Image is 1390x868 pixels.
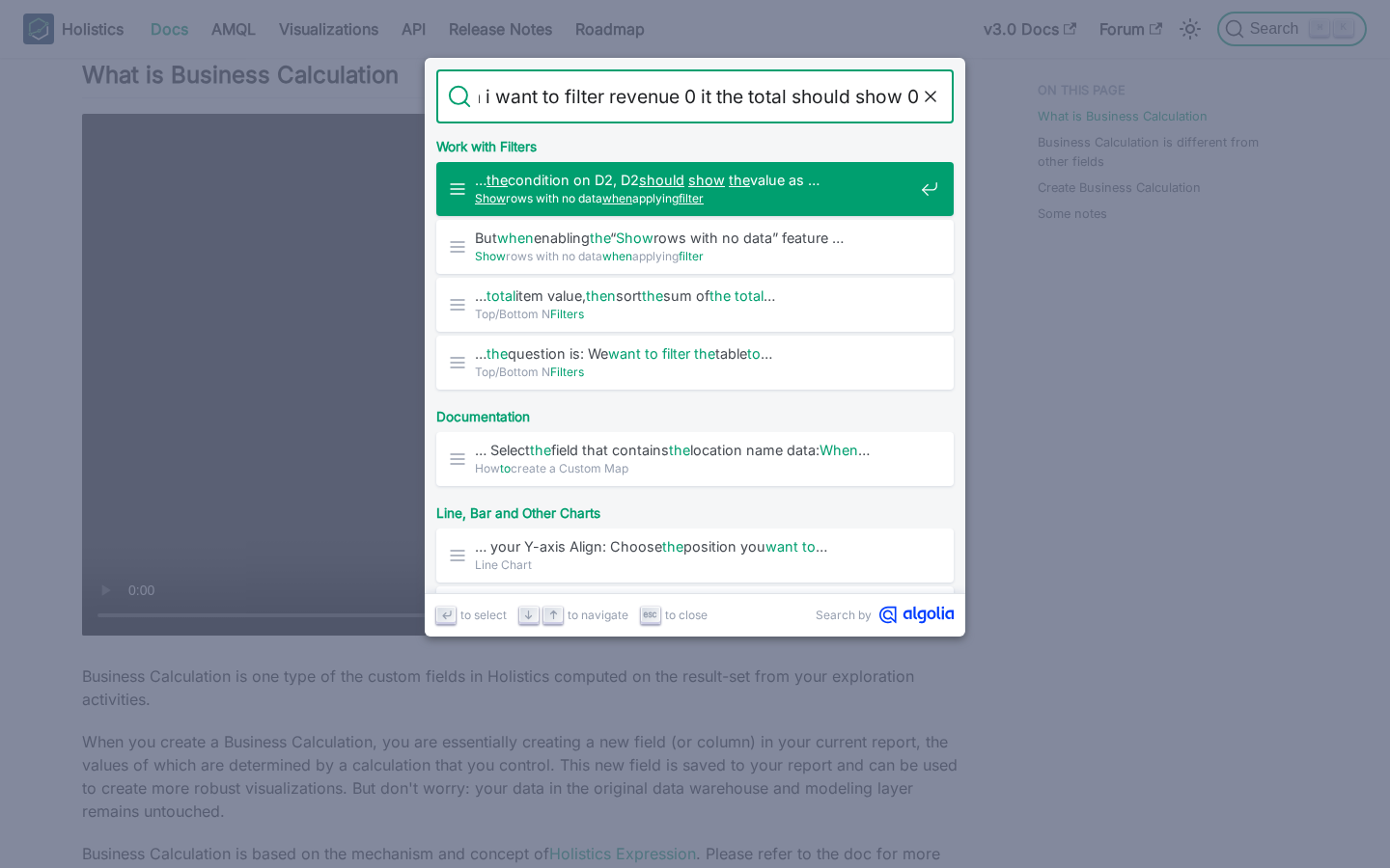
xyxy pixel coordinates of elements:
[486,345,508,362] mark: the
[709,287,731,304] mark: the
[608,345,641,362] mark: want
[486,172,508,188] mark: the
[665,606,708,624] span: to close
[802,538,816,555] mark: to
[530,442,551,458] mark: the
[475,247,913,265] span: rows with no data applying
[475,344,913,363] span: … question is: We table …
[475,229,913,247] span: But enabling “ rows with no data” feature …
[475,305,913,323] span: Top/Bottom N
[436,278,954,332] a: …totalitem value,thensortthesum ofthe total…Top/Bottom NFilters
[694,345,715,362] mark: the
[550,365,584,379] mark: Filters
[475,537,913,556] span: … your Y-axis Align: Choose position you …
[816,606,954,624] a: Search byAlgolia
[747,345,761,362] mark: to
[486,287,515,304] mark: total
[602,191,632,205] mark: when
[475,191,506,205] mark: Show
[735,287,764,304] mark: total
[645,345,658,362] mark: to
[662,345,690,362] mark: filter
[643,608,657,622] svg: Escape key
[436,336,954,390] a: …thequestion is: Wewant to filter thetableto…Top/Bottom NFilters
[475,441,913,459] span: … Select field that contains location name data: …
[616,230,653,246] mark: Show
[475,171,913,189] span: … condition on D2, D2 value as …
[471,69,919,123] input: Search docs
[475,286,913,305] span: … item value, sort sum of …
[500,461,511,475] mark: to
[820,442,858,458] mark: When
[436,220,954,274] a: Butwhenenablingthe“Showrows with no data” feature …Showrows with no datawhenapplyingfilter
[669,442,690,458] mark: the
[497,230,534,246] mark: when
[521,608,536,622] svg: Arrow down
[688,172,725,188] mark: show
[602,249,632,263] mark: when
[475,249,506,263] mark: Show
[432,123,958,162] div: Work with Filters
[642,287,663,304] mark: the
[439,608,454,622] svg: Enter key
[765,538,798,555] mark: want
[436,529,954,583] a: … your Y-axis Align: Choosetheposition youwant to…Line Chart
[436,432,954,486] a: … Selectthefield that containsthelocation name data:When…Howtocreate a Custom Map
[436,162,954,216] a: …thecondition on D2, D2should show thevalue as …Showrows with no datawhenapplyingfilter
[639,172,684,188] mark: should
[568,606,628,624] span: to navigate
[679,191,704,205] mark: filter
[662,538,683,555] mark: the
[436,586,954,640] a: … your Y-axis Align: Choosetheposition youwant to…Column Chart
[816,606,872,624] span: Search by
[460,606,507,624] span: to select
[432,393,958,432] div: Documentation
[879,606,954,624] svg: Algolia
[550,307,584,321] mark: Filters
[586,287,616,304] mark: then
[919,85,942,108] button: Clear the query
[475,459,913,477] span: How create a Custom Map
[590,230,610,246] mark: the
[679,249,704,263] mark: filter
[729,172,750,188] mark: the
[475,189,913,207] span: rows with no data applying
[475,363,913,381] span: Top/Bottom N
[475,556,913,574] span: Line Chart
[546,608,561,622] svg: Arrow up
[432,490,958,529] div: Line, Bar and Other Charts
